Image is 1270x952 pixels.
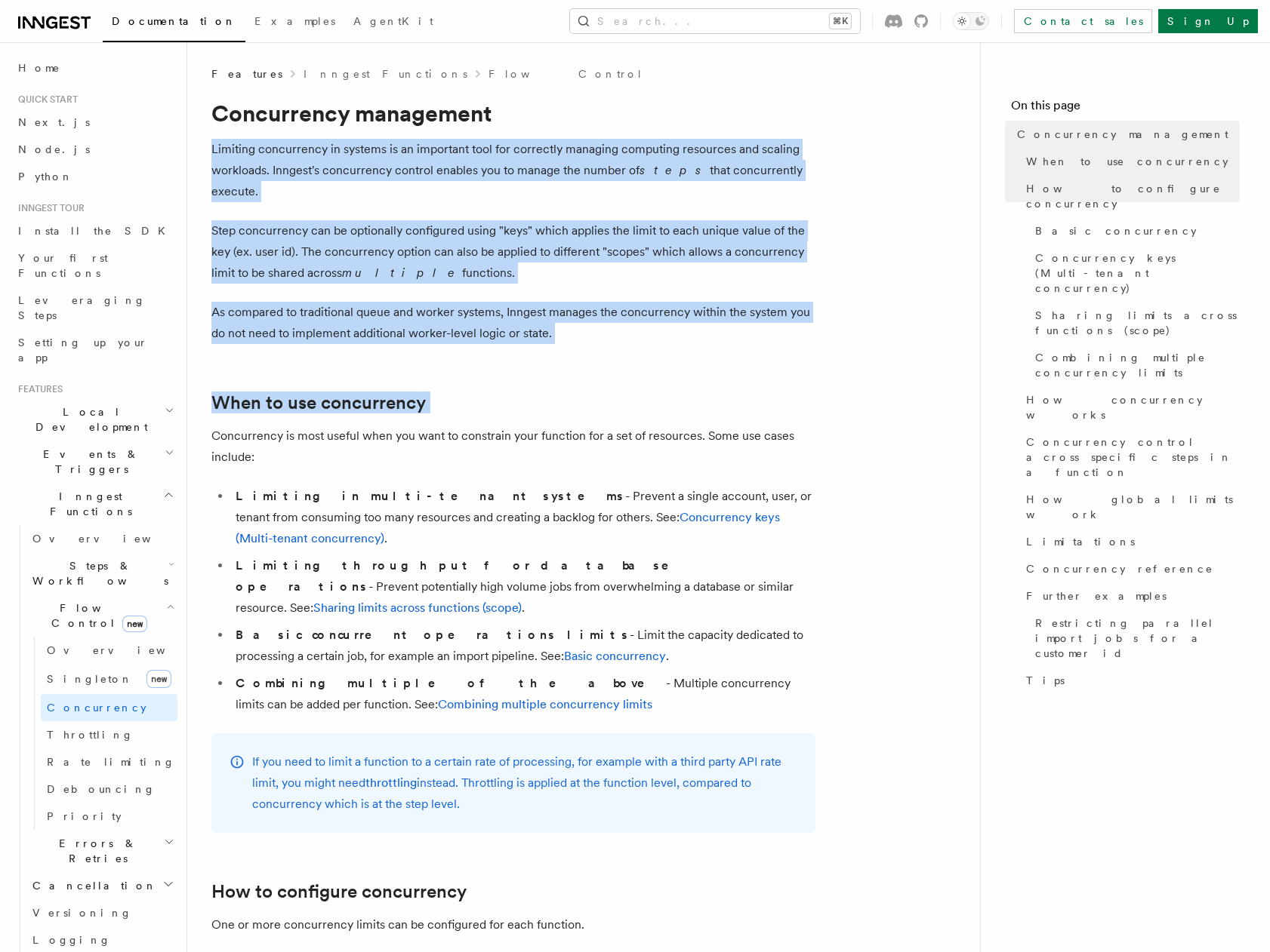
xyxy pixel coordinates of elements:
a: Your first Functions [12,244,177,287]
a: Concurrency management [1011,121,1240,148]
span: new [146,670,171,688]
span: How global limits work [1026,492,1240,522]
span: Leveraging Steps [18,294,146,321]
a: AgentKit [344,5,442,41]
span: Concurrency control across specific steps in a function [1026,435,1240,480]
span: Restricting parallel import jobs for a customer id [1035,616,1240,661]
div: Flow Controlnew [26,637,177,830]
button: Search...⌘K [570,9,860,33]
a: Restricting parallel import jobs for a customer id [1029,610,1240,667]
span: Install the SDK [18,225,174,237]
button: Toggle dark mode [953,12,989,30]
a: Node.js [12,136,177,163]
a: Singletonnew [41,664,177,694]
span: Errors & Retries [26,836,164,866]
p: If you need to limit a function to a certain rate of processing, for example with a third party A... [252,751,797,815]
button: Inngest Functions [12,483,177,525]
span: Local Development [12,404,165,435]
a: Limitations [1020,528,1240,555]
a: Rate limiting [41,748,177,775]
li: - Prevent a single account, user, or tenant from consuming too many resources and creating a back... [231,486,815,549]
a: Documentation [103,5,245,42]
p: One or more concurrency limits can be configured for each function. [211,914,815,935]
a: Sharing limits across functions (scope) [313,600,522,615]
span: Logging [32,934,111,946]
em: steps [640,163,710,177]
span: Events & Triggers [12,447,165,477]
span: Limitations [1026,534,1135,549]
button: Local Development [12,398,177,441]
li: - Limit the capacity dedicated to processing a certain job, for example an import pipeline. See: . [231,625,815,667]
span: Overview [32,533,188,545]
span: Singleton [47,673,133,685]
span: Debouncing [47,783,156,795]
span: Priority [47,810,122,822]
strong: Combining multiple of the above [236,676,666,690]
a: Examples [245,5,344,41]
span: Cancellation [26,878,157,893]
h4: On this page [1011,97,1240,121]
a: Throttling [41,721,177,748]
span: Steps & Workflows [26,558,168,588]
a: Versioning [26,899,177,926]
a: Install the SDK [12,217,177,244]
span: Rate limiting [47,756,175,768]
a: How concurrency works [1020,386,1240,428]
h1: Concurrency management [211,100,815,127]
a: Sign Up [1158,9,1258,33]
span: Overview [47,644,202,656]
span: Basic concurrency [1035,223,1197,238]
span: Setting up your app [18,336,148,364]
a: How to configure concurrency [1020,175,1240,217]
a: Debouncing [41,775,177,803]
a: Inngest Functions [304,66,467,81]
span: How to configure concurrency [1026,181,1240,211]
a: Concurrency keys (Multi-tenant concurrency) [1029,244,1240,302]
strong: Limiting in multi-tenant systems [236,489,625,503]
p: As compared to traditional queue and worker systems, Inngest manages the concurrency within the s... [211,302,815,344]
span: new [122,616,147,632]
a: When to use concurrency [1020,148,1240,175]
span: Next.js [18,116,90,128]
a: How to configure concurrency [211,881,467,902]
a: Concurrency [41,694,177,721]
span: Features [211,66,282,81]
span: Examples [254,15,335,27]
span: Features [12,383,63,395]
a: Contact sales [1014,9,1152,33]
a: Setting up your app [12,329,177,371]
a: When to use concurrency [211,392,426,413]
button: Cancellation [26,872,177,899]
span: Node.js [18,143,90,155]
a: Concurrency reference [1020,555,1240,582]
em: multiple [342,266,462,280]
a: Combining multiple concurrency limits [1029,344,1240,386]
a: Python [12,163,177,190]
a: Basic concurrency [564,649,666,663]
p: Limiting concurrency in systems is an important tool for correctly managing computing resources a... [211,139,815,202]
button: Events & Triggers [12,441,177,483]
a: Leveraging Steps [12,287,177,329]
span: How concurrency works [1026,392,1240,422]
span: Home [18,60,60,75]
span: When to use concurrency [1026,154,1228,169]
button: Steps & Workflows [26,552,177,594]
span: Combining multiple concurrency limits [1035,350,1240,380]
a: Further examples [1020,582,1240,610]
span: Quick start [12,94,78,106]
span: Documentation [112,15,236,27]
strong: Basic concurrent operations limits [236,628,630,642]
span: Further examples [1026,588,1167,603]
span: Tips [1026,673,1065,688]
span: Concurrency reference [1026,561,1213,576]
a: Tips [1020,667,1240,694]
span: AgentKit [353,15,433,27]
a: Priority [41,803,177,830]
a: throttling [365,775,417,790]
a: Combining multiple concurrency limits [438,697,652,711]
strong: Limiting throughput for database operations [236,558,690,594]
span: Python [18,170,73,183]
span: Inngest Functions [12,489,163,519]
a: Sharing limits across functions (scope) [1029,302,1240,344]
a: Next.js [12,109,177,136]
